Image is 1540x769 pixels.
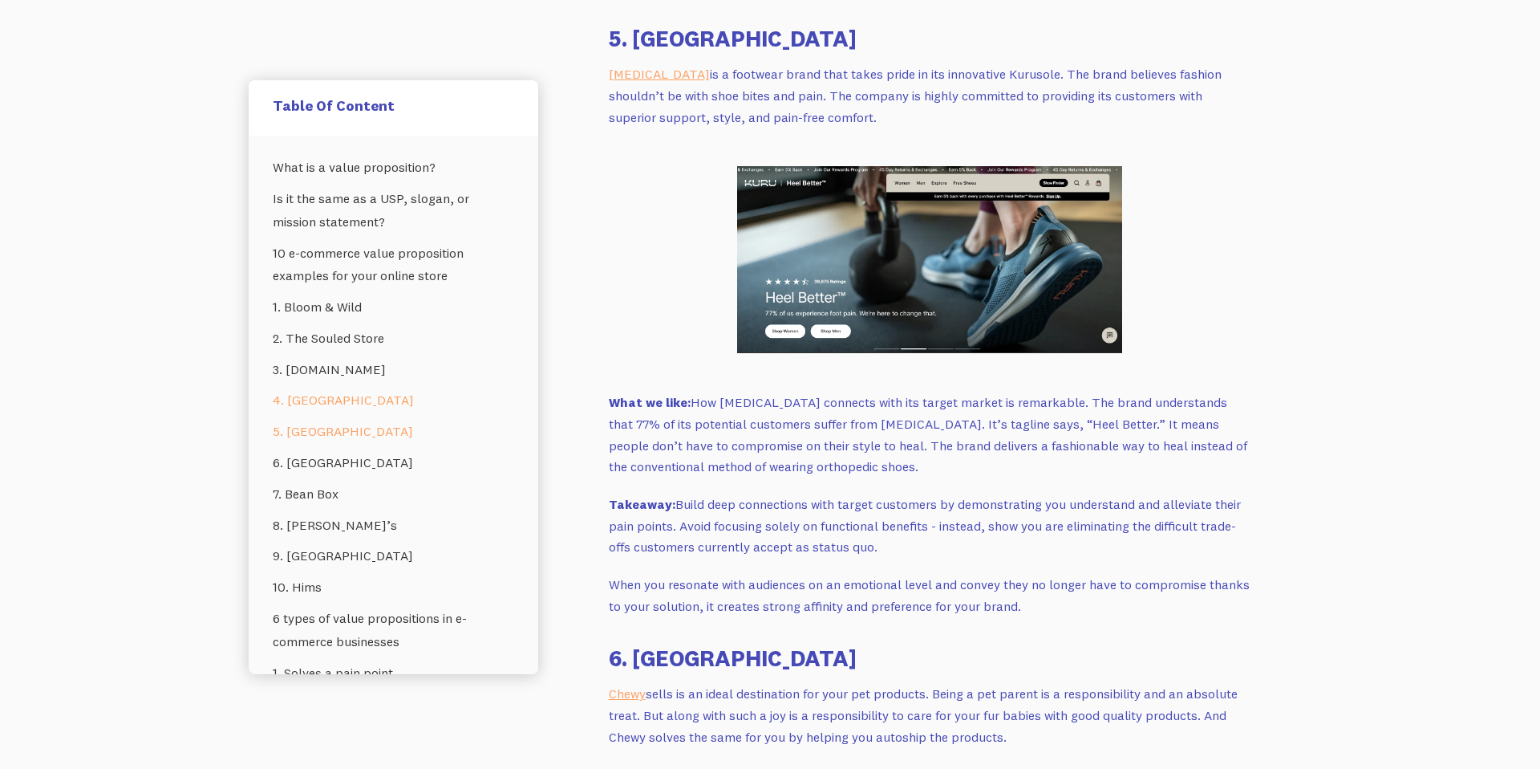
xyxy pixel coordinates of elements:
[273,238,514,292] a: 10 e-commerce value proposition examples for your online store
[609,66,710,82] a: [MEDICAL_DATA]
[609,22,1250,54] h3: 5. [GEOGRAPHIC_DATA]
[273,657,514,689] a: 1. Solves a pain point
[609,494,1250,558] p: Build deep connections with target customers by demonstrating you understand and alleviate their ...
[273,447,514,478] a: 6. [GEOGRAPHIC_DATA]
[273,478,514,510] a: 7. Bean Box
[609,642,1250,673] h3: 6. [GEOGRAPHIC_DATA]
[609,392,1250,478] p: ‍ How [MEDICAL_DATA] connects with its target market is remarkable. The brand understands that 77...
[609,574,1250,616] p: When you resonate with audiences on an emotional level and convey they no longer have to compromi...
[273,291,514,323] a: 1. Bloom & Wild
[273,183,514,238] a: Is it the same as a USP, slogan, or mission statement?
[273,152,514,183] a: What is a value proposition?
[273,323,514,354] a: 2. The Souled Store
[273,541,514,572] a: 9. [GEOGRAPHIC_DATA]
[609,496,675,512] strong: Takeaway:
[273,354,514,385] a: 3. [DOMAIN_NAME]
[609,394,691,410] strong: What we like:
[609,683,1250,747] p: sells is an ideal destination for your pet products. Being a pet parent is a responsibility and a...
[273,385,514,417] a: 4. [GEOGRAPHIC_DATA]
[273,510,514,541] a: 8. [PERSON_NAME]’s
[609,63,1250,128] p: is a footwear brand that takes pride in its innovative Kurusole. The brand believes fashion shoul...
[273,572,514,604] a: 10. Hims
[273,417,514,448] a: 5. [GEOGRAPHIC_DATA]
[609,686,646,702] a: Chewy
[273,96,514,115] h5: Table Of Content
[273,603,514,657] a: 6 types of value propositions in e-commerce businesses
